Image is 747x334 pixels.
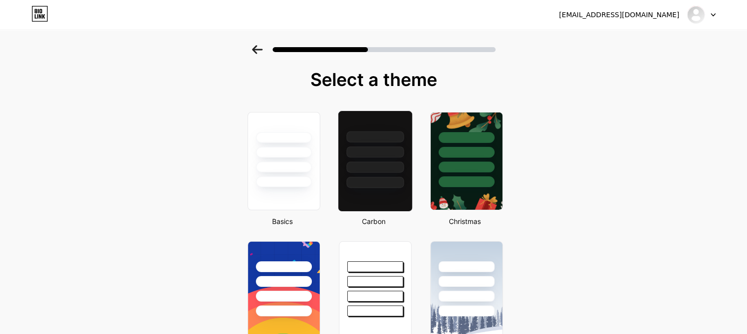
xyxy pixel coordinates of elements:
img: izzatish [687,5,705,24]
div: [EMAIL_ADDRESS][DOMAIN_NAME] [559,10,679,20]
div: Christmas [427,216,503,226]
div: Carbon [336,216,412,226]
div: Select a theme [244,70,504,89]
div: Basics [245,216,320,226]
